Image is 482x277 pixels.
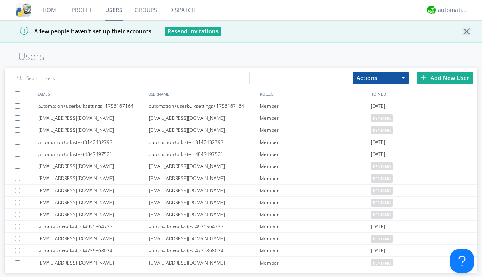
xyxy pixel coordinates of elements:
a: [EMAIL_ADDRESS][DOMAIN_NAME][EMAIL_ADDRESS][DOMAIN_NAME]Memberpending [5,233,477,245]
div: ROLE [258,88,370,100]
div: [EMAIL_ADDRESS][DOMAIN_NAME] [38,112,149,124]
div: Member [260,221,371,232]
a: automation+userbulksettings+1756167164automation+userbulksettings+1756167164Member[DATE] [5,100,477,112]
div: Member [260,185,371,196]
span: pending [371,114,393,122]
a: automation+atlastest4739868024automation+atlastest4739868024Member[DATE] [5,245,477,257]
div: automation+atlastest4739868024 [149,245,260,256]
div: automation+atlastest4921564737 [149,221,260,232]
div: [EMAIL_ADDRESS][DOMAIN_NAME] [38,172,149,184]
div: [EMAIL_ADDRESS][DOMAIN_NAME] [38,233,149,244]
div: [EMAIL_ADDRESS][DOMAIN_NAME] [38,124,149,136]
div: [EMAIL_ADDRESS][DOMAIN_NAME] [38,185,149,196]
input: Search users [14,72,250,84]
div: [EMAIL_ADDRESS][DOMAIN_NAME] [38,209,149,220]
div: Member [260,233,371,244]
div: Member [260,124,371,136]
button: Resend Invitations [165,27,221,36]
div: [EMAIL_ADDRESS][DOMAIN_NAME] [38,257,149,269]
span: pending [371,174,393,183]
div: [EMAIL_ADDRESS][DOMAIN_NAME] [149,233,260,244]
img: cddb5a64eb264b2086981ab96f4c1ba7 [16,3,31,17]
img: plus.svg [421,75,427,80]
div: Member [260,112,371,124]
a: [EMAIL_ADDRESS][DOMAIN_NAME][EMAIL_ADDRESS][DOMAIN_NAME]Memberpending [5,197,477,209]
div: automation+atlastest4739868024 [38,245,149,256]
div: Member [260,245,371,256]
div: USERNAME [146,88,258,100]
span: pending [371,235,393,243]
a: [EMAIL_ADDRESS][DOMAIN_NAME][EMAIL_ADDRESS][DOMAIN_NAME]Memberpending [5,257,477,269]
div: NAMES [34,88,146,100]
div: Add New User [417,72,473,84]
a: [EMAIL_ADDRESS][DOMAIN_NAME][EMAIL_ADDRESS][DOMAIN_NAME]Memberpending [5,112,477,124]
span: pending [371,259,393,267]
span: pending [371,126,393,134]
span: [DATE] [371,136,385,148]
a: [EMAIL_ADDRESS][DOMAIN_NAME][EMAIL_ADDRESS][DOMAIN_NAME]Memberpending [5,209,477,221]
div: Member [260,160,371,172]
div: Member [260,100,371,112]
div: Member [260,148,371,160]
div: automation+atlastest3142432793 [149,136,260,148]
div: Member [260,172,371,184]
div: Member [260,257,371,269]
div: [EMAIL_ADDRESS][DOMAIN_NAME] [149,257,260,269]
div: automation+atlastest3142432793 [38,136,149,148]
a: [EMAIL_ADDRESS][DOMAIN_NAME][EMAIL_ADDRESS][DOMAIN_NAME]Memberpending [5,124,477,136]
img: d2d01cd9b4174d08988066c6d424eccd [427,6,436,14]
div: automation+userbulksettings+1756167164 [149,100,260,112]
div: [EMAIL_ADDRESS][DOMAIN_NAME] [38,197,149,208]
div: automation+atlastest4843497521 [149,148,260,160]
div: [EMAIL_ADDRESS][DOMAIN_NAME] [149,209,260,220]
span: [DATE] [371,245,385,257]
span: [DATE] [371,221,385,233]
div: [EMAIL_ADDRESS][DOMAIN_NAME] [149,172,260,184]
span: pending [371,187,393,195]
span: pending [371,211,393,219]
a: automation+atlastest4843497521automation+atlastest4843497521Member[DATE] [5,148,477,160]
div: automation+atlas [438,6,468,14]
a: automation+atlastest4921564737automation+atlastest4921564737Member[DATE] [5,221,477,233]
span: [DATE] [371,100,385,112]
span: pending [371,162,393,170]
span: pending [371,199,393,207]
div: Member [260,209,371,220]
div: JOINED [370,88,482,100]
div: automation+userbulksettings+1756167164 [38,100,149,112]
div: Member [260,197,371,208]
div: [EMAIL_ADDRESS][DOMAIN_NAME] [38,160,149,172]
div: [EMAIL_ADDRESS][DOMAIN_NAME] [149,112,260,124]
a: automation+atlastest3142432793automation+atlastest3142432793Member[DATE] [5,136,477,148]
div: [EMAIL_ADDRESS][DOMAIN_NAME] [149,160,260,172]
div: [EMAIL_ADDRESS][DOMAIN_NAME] [149,124,260,136]
iframe: Toggle Customer Support [450,249,474,273]
button: Actions [353,72,409,84]
div: Member [260,136,371,148]
div: [EMAIL_ADDRESS][DOMAIN_NAME] [149,185,260,196]
span: A few people haven't set up their accounts. [6,27,153,35]
a: [EMAIL_ADDRESS][DOMAIN_NAME][EMAIL_ADDRESS][DOMAIN_NAME]Memberpending [5,172,477,185]
div: [EMAIL_ADDRESS][DOMAIN_NAME] [149,197,260,208]
a: [EMAIL_ADDRESS][DOMAIN_NAME][EMAIL_ADDRESS][DOMAIN_NAME]Memberpending [5,185,477,197]
span: [DATE] [371,148,385,160]
div: automation+atlastest4843497521 [38,148,149,160]
a: [EMAIL_ADDRESS][DOMAIN_NAME][EMAIL_ADDRESS][DOMAIN_NAME]Memberpending [5,160,477,172]
div: automation+atlastest4921564737 [38,221,149,232]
